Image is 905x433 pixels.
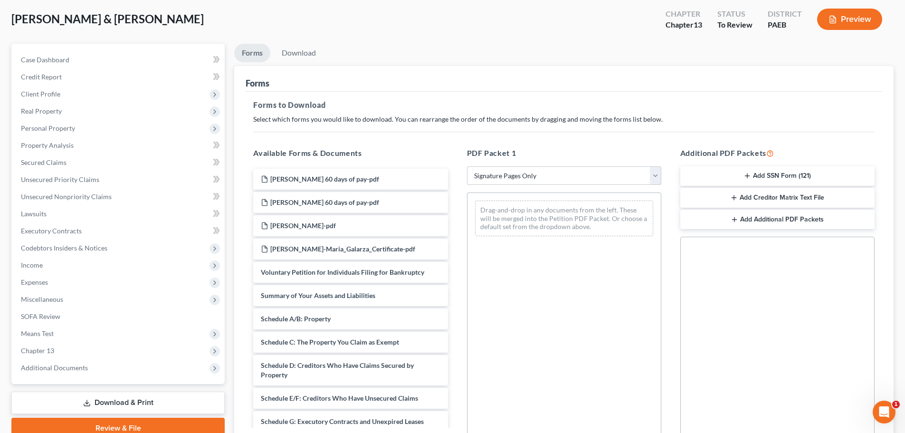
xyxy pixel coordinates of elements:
span: Executory Contracts [21,227,82,235]
div: Forms [246,77,269,89]
div: District [768,9,802,19]
div: PAEB [768,19,802,30]
span: Unsecured Nonpriority Claims [21,192,112,201]
div: To Review [717,19,753,30]
a: Secured Claims [13,154,225,171]
a: Unsecured Priority Claims [13,171,225,188]
span: Codebtors Insiders & Notices [21,244,107,252]
span: Voluntary Petition for Individuals Filing for Bankruptcy [261,268,424,276]
span: Chapter 13 [21,346,54,355]
span: Unsecured Priority Claims [21,175,99,183]
span: 1 [892,401,900,408]
span: [PERSON_NAME] 60 days of pay-pdf [270,198,379,206]
h5: PDF Packet 1 [467,147,661,159]
span: Property Analysis [21,141,74,149]
button: Add SSN Form (121) [680,166,875,186]
h5: Additional PDF Packets [680,147,875,159]
span: Personal Property [21,124,75,132]
span: Income [21,261,43,269]
span: [PERSON_NAME] & [PERSON_NAME] [11,12,204,26]
a: SOFA Review [13,308,225,325]
span: Secured Claims [21,158,67,166]
span: Schedule E/F: Creditors Who Have Unsecured Claims [261,394,418,402]
button: Preview [817,9,882,30]
span: Credit Report [21,73,62,81]
a: Property Analysis [13,137,225,154]
span: Real Property [21,107,62,115]
div: Chapter [666,19,702,30]
span: Lawsuits [21,210,47,218]
span: Means Test [21,329,54,337]
h5: Available Forms & Documents [253,147,448,159]
span: SOFA Review [21,312,60,320]
span: [PERSON_NAME]-pdf [270,221,336,230]
span: Schedule A/B: Property [261,315,331,323]
a: Executory Contracts [13,222,225,240]
span: Schedule G: Executory Contracts and Unexpired Leases [261,417,424,425]
button: Add Creditor Matrix Text File [680,188,875,208]
span: Schedule D: Creditors Who Have Claims Secured by Property [261,361,414,379]
span: Miscellaneous [21,295,63,303]
h5: Forms to Download [253,99,875,111]
span: [PERSON_NAME]-Maria_Galarza_Certificate-pdf [270,245,415,253]
div: Chapter [666,9,702,19]
a: Unsecured Nonpriority Claims [13,188,225,205]
button: Add Additional PDF Packets [680,210,875,230]
span: [PERSON_NAME] 60 days of pay-pdf [270,175,379,183]
a: Credit Report [13,68,225,86]
a: Forms [234,44,270,62]
div: Drag-and-drop in any documents from the left. These will be merged into the Petition PDF Packet. ... [475,201,653,236]
p: Select which forms you would like to download. You can rearrange the order of the documents by dr... [253,115,875,124]
a: Lawsuits [13,205,225,222]
iframe: Intercom live chat [873,401,895,423]
a: Case Dashboard [13,51,225,68]
a: Download [274,44,324,62]
a: Download & Print [11,392,225,414]
span: Additional Documents [21,364,88,372]
span: Client Profile [21,90,60,98]
span: 13 [694,20,702,29]
span: Schedule C: The Property You Claim as Exempt [261,338,399,346]
span: Summary of Your Assets and Liabilities [261,291,375,299]
span: Expenses [21,278,48,286]
span: Case Dashboard [21,56,69,64]
div: Status [717,9,753,19]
